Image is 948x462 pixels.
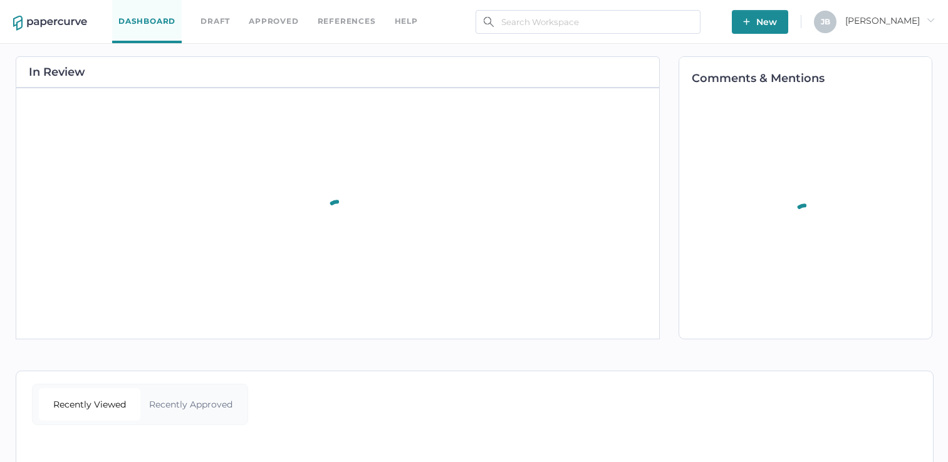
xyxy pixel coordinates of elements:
img: search.bf03fe8b.svg [484,17,494,27]
img: papercurve-logo-colour.7244d18c.svg [13,16,87,31]
button: New [732,10,788,34]
img: plus-white.e19ec114.svg [743,18,750,25]
i: arrow_right [926,16,935,24]
a: References [318,14,376,28]
h2: In Review [29,66,85,78]
div: Recently Approved [140,388,242,421]
div: help [395,14,418,28]
div: Recently Viewed [39,388,140,421]
div: animation [779,188,831,246]
a: Draft [201,14,230,28]
span: J B [821,17,830,26]
div: animation [312,185,363,242]
input: Search Workspace [476,10,701,34]
span: New [743,10,777,34]
span: [PERSON_NAME] [845,15,935,26]
a: Approved [249,14,298,28]
h2: Comments & Mentions [692,73,932,84]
